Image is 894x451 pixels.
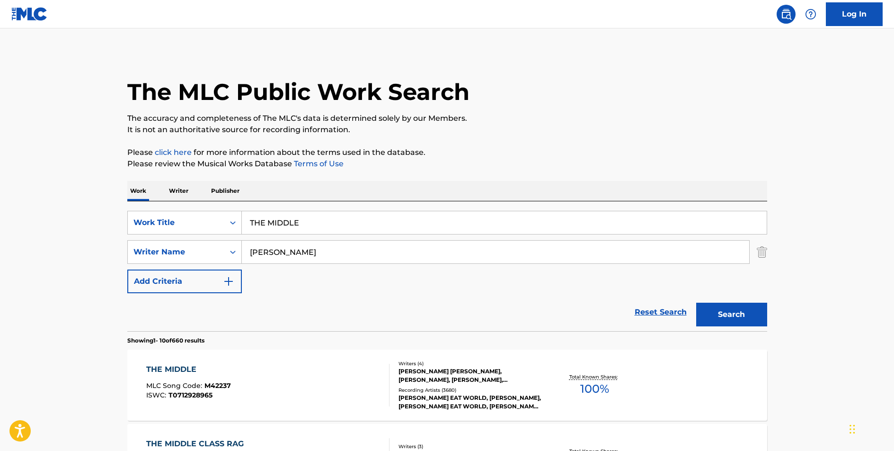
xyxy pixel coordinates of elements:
[133,217,219,228] div: Work Title
[850,415,855,443] div: Drag
[805,9,816,20] img: help
[127,78,469,106] h1: The MLC Public Work Search
[146,381,204,390] span: MLC Song Code :
[127,124,767,135] p: It is not an authoritative source for recording information.
[398,394,541,411] div: [PERSON_NAME] EAT WORLD, [PERSON_NAME], [PERSON_NAME] EAT WORLD, [PERSON_NAME] EAT WORLD, [PERSON...
[155,148,192,157] a: click here
[292,159,344,168] a: Terms of Use
[826,2,883,26] a: Log In
[204,381,231,390] span: M42237
[398,443,541,450] div: Writers ( 3 )
[569,373,620,380] p: Total Known Shares:
[757,240,767,264] img: Delete Criterion
[11,7,48,21] img: MLC Logo
[208,181,242,201] p: Publisher
[127,350,767,421] a: THE MIDDLEMLC Song Code:M42237ISWC:T0712928965Writers (4)[PERSON_NAME] [PERSON_NAME], [PERSON_NAM...
[696,303,767,326] button: Search
[847,406,894,451] iframe: Chat Widget
[780,9,792,20] img: search
[127,181,149,201] p: Work
[166,181,191,201] p: Writer
[223,276,234,287] img: 9d2ae6d4665cec9f34b9.svg
[168,391,212,399] span: T0712928965
[133,246,219,258] div: Writer Name
[127,211,767,331] form: Search Form
[801,5,820,24] div: Help
[630,302,691,323] a: Reset Search
[127,270,242,293] button: Add Criteria
[398,360,541,367] div: Writers ( 4 )
[146,391,168,399] span: ISWC :
[127,147,767,158] p: Please for more information about the terms used in the database.
[127,336,204,345] p: Showing 1 - 10 of 660 results
[127,113,767,124] p: The accuracy and completeness of The MLC's data is determined solely by our Members.
[146,438,248,450] div: THE MIDDLE CLASS RAG
[127,158,767,170] p: Please review the Musical Works Database
[580,380,609,397] span: 100 %
[777,5,796,24] a: Public Search
[146,364,231,375] div: THE MIDDLE
[398,367,541,384] div: [PERSON_NAME] [PERSON_NAME], [PERSON_NAME], [PERSON_NAME], [PERSON_NAME]
[398,387,541,394] div: Recording Artists ( 3680 )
